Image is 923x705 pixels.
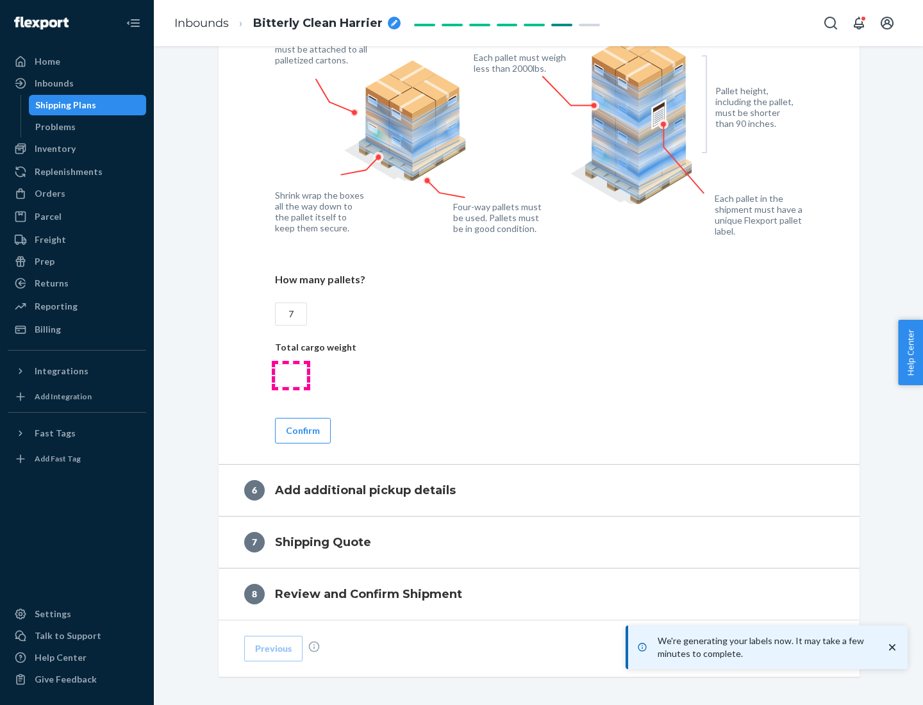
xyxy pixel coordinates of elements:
div: Home [35,55,60,68]
div: Settings [35,608,71,620]
div: Add Integration [35,391,92,402]
h4: Shipping Quote [275,534,371,551]
div: Orders [35,187,65,200]
div: Problems [35,120,76,133]
h4: Review and Confirm Shipment [275,586,462,602]
a: Inventory [8,138,146,159]
a: Prep [8,251,146,272]
a: Reporting [8,296,146,317]
ol: breadcrumbs [164,4,411,42]
div: Add Fast Tag [35,453,81,464]
a: Inbounds [174,16,229,30]
p: How many pallets? [275,272,803,287]
a: Freight [8,229,146,250]
div: Shipping Plans [35,99,96,112]
div: Help Center [35,651,87,664]
button: Previous [244,636,303,661]
div: Billing [35,323,61,336]
a: Add Integration [8,386,146,407]
div: Talk to Support [35,629,101,642]
svg: close toast [886,641,899,654]
a: Replenishments [8,162,146,182]
a: Home [8,51,146,72]
figcaption: Four-way pallets must be used. Pallets must be in good condition. [453,201,542,234]
div: Inventory [35,142,76,155]
a: Billing [8,319,146,340]
div: Integrations [35,365,88,377]
div: Replenishments [35,165,103,178]
a: Parcel [8,206,146,227]
a: Inbounds [8,73,146,94]
p: Total cargo weight [275,341,803,354]
button: Confirm [275,418,331,444]
div: Returns [35,277,69,290]
button: Open notifications [846,10,872,36]
div: 6 [244,480,265,501]
div: Give Feedback [35,673,97,686]
p: We're generating your labels now. It may take a few minutes to complete. [658,634,873,660]
button: Fast Tags [8,423,146,444]
figcaption: Each pallet must weigh less than 2000lbs. [474,52,569,74]
button: Help Center [898,320,923,385]
button: Open account menu [874,10,900,36]
button: Open Search Box [818,10,844,36]
a: Talk to Support [8,626,146,646]
button: 8Review and Confirm Shipment [219,568,860,620]
a: Add Fast Tag [8,449,146,469]
figcaption: Box contents labels must be attached to all palletized cartons. [275,33,370,65]
button: 7Shipping Quote [219,517,860,568]
a: Orders [8,183,146,204]
figcaption: Shrink wrap the boxes all the way down to the pallet itself to keep them secure. [275,190,367,233]
a: Problems [29,117,147,137]
button: Integrations [8,361,146,381]
div: Reporting [35,300,78,313]
img: Flexport logo [14,17,69,29]
div: Freight [35,233,66,246]
div: Fast Tags [35,427,76,440]
div: 7 [244,532,265,552]
figcaption: Each pallet in the shipment must have a unique Flexport pallet label. [715,193,811,236]
div: Parcel [35,210,62,223]
a: Help Center [8,647,146,668]
button: Give Feedback [8,669,146,690]
h4: Add additional pickup details [275,482,456,499]
div: Prep [35,255,54,268]
button: Close Navigation [121,10,146,36]
a: Returns [8,273,146,294]
a: Settings [8,604,146,624]
div: 8 [244,584,265,604]
figcaption: Pallet height, including the pallet, must be shorter than 90 inches. [715,85,799,129]
a: Shipping Plans [29,95,147,115]
span: Bitterly Clean Harrier [253,15,383,32]
div: Inbounds [35,77,74,90]
button: 6Add additional pickup details [219,465,860,516]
